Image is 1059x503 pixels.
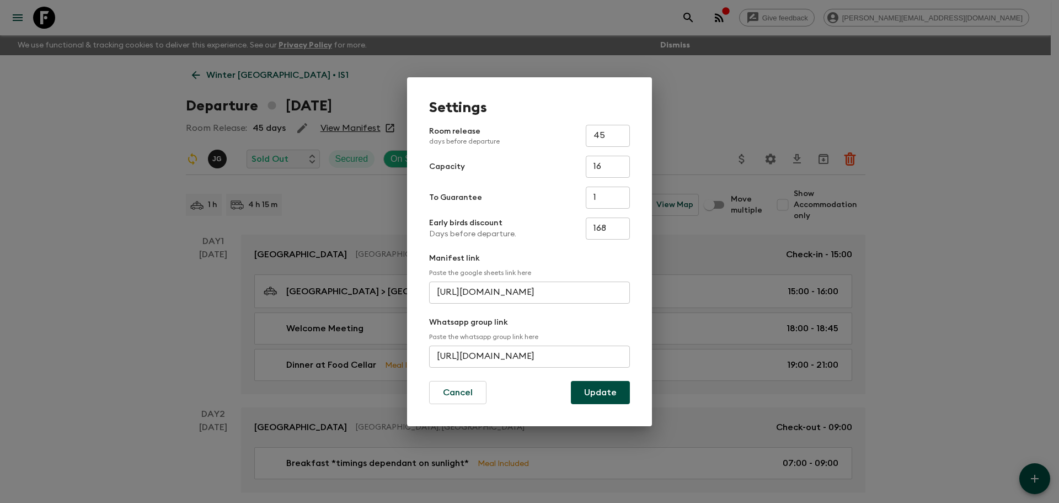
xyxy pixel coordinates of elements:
[429,268,630,277] p: Paste the google sheets link here
[586,187,630,209] input: e.g. 4
[586,218,630,240] input: e.g. 180
[429,218,516,229] p: Early birds discount
[429,161,465,172] p: Capacity
[429,346,630,368] input: e.g. https://chat.whatsapp.com/...
[586,125,630,147] input: e.g. 30
[429,192,482,203] p: To Guarantee
[429,137,500,146] p: days before departure
[429,381,486,404] button: Cancel
[429,332,630,341] p: Paste the whatsapp group link here
[429,253,630,264] p: Manifest link
[429,126,500,146] p: Room release
[429,99,630,116] h1: Settings
[429,229,516,240] p: Days before departure.
[586,156,630,178] input: e.g. 14
[571,381,630,404] button: Update
[429,317,630,328] p: Whatsapp group link
[429,282,630,304] input: e.g. https://docs.google.com/spreadsheets/d/1P7Zz9v8J0vXy1Q/edit#gid=0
